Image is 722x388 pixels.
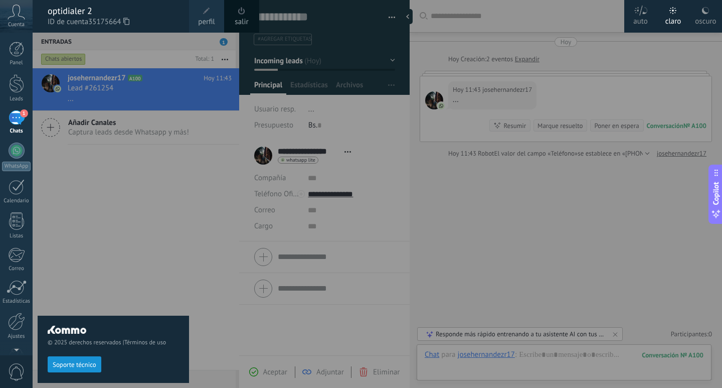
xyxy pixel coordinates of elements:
div: optidialer 2 [48,6,179,17]
div: Chats [2,128,31,135]
span: Copilot [711,182,721,205]
span: Soporte técnico [53,361,96,368]
div: WhatsApp [2,162,31,171]
a: Soporte técnico [48,360,101,368]
div: oscuro [695,7,716,33]
div: auto [633,7,648,33]
button: Soporte técnico [48,356,101,372]
div: Estadísticas [2,298,31,305]
div: Ajustes [2,333,31,340]
div: Panel [2,60,31,66]
span: perfil [198,17,215,28]
div: Calendario [2,198,31,204]
span: 35175664 [88,17,129,28]
div: Correo [2,266,31,272]
div: Leads [2,96,31,102]
a: Términos de uso [124,339,166,346]
div: claro [665,7,681,33]
span: 1 [20,109,28,117]
div: Listas [2,233,31,239]
span: ID de cuenta [48,17,179,28]
a: salir [235,17,248,28]
span: Cuenta [8,22,25,28]
span: © 2025 derechos reservados | [48,339,179,346]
